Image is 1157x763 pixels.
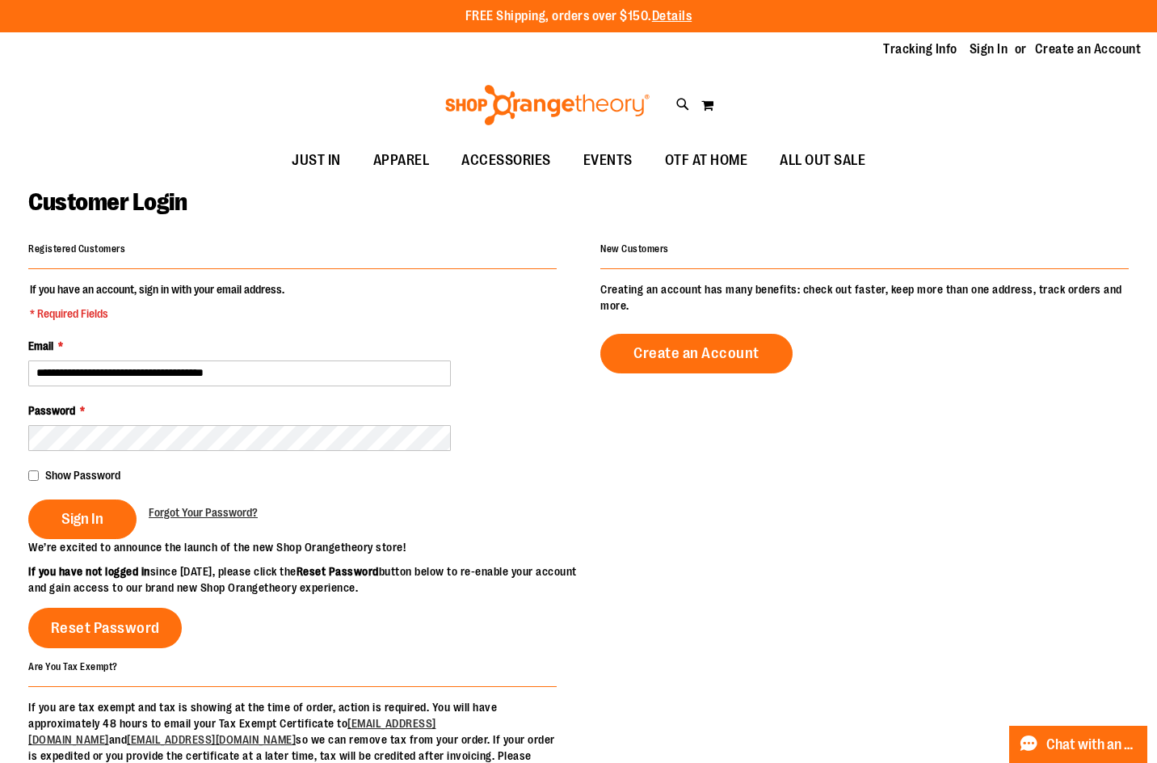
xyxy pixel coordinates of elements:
[1046,737,1138,752] span: Chat with an Expert
[443,85,652,125] img: Shop Orangetheory
[127,733,296,746] a: [EMAIL_ADDRESS][DOMAIN_NAME]
[297,565,379,578] strong: Reset Password
[461,142,551,179] span: ACCESSORIES
[28,500,137,539] button: Sign In
[583,142,633,179] span: EVENTS
[30,306,284,322] span: * Required Fields
[28,404,75,417] span: Password
[28,563,578,596] p: since [DATE], please click the button below to re-enable your account and gain access to our bran...
[1035,40,1142,58] a: Create an Account
[28,608,182,648] a: Reset Password
[1009,726,1148,763] button: Chat with an Expert
[780,142,865,179] span: ALL OUT SALE
[883,40,957,58] a: Tracking Info
[28,281,286,322] legend: If you have an account, sign in with your email address.
[600,243,669,255] strong: New Customers
[633,344,759,362] span: Create an Account
[51,619,160,637] span: Reset Password
[28,188,187,216] span: Customer Login
[600,281,1129,314] p: Creating an account has many benefits: check out faster, keep more than one address, track orders...
[465,7,692,26] p: FREE Shipping, orders over $150.
[373,142,430,179] span: APPAREL
[61,510,103,528] span: Sign In
[600,334,793,373] a: Create an Account
[652,9,692,23] a: Details
[292,142,341,179] span: JUST IN
[28,339,53,352] span: Email
[28,539,578,555] p: We’re excited to announce the launch of the new Shop Orangetheory store!
[149,506,258,519] span: Forgot Your Password?
[45,469,120,482] span: Show Password
[28,660,118,672] strong: Are You Tax Exempt?
[149,504,258,521] a: Forgot Your Password?
[28,565,150,578] strong: If you have not logged in
[970,40,1008,58] a: Sign In
[665,142,748,179] span: OTF AT HOME
[28,243,125,255] strong: Registered Customers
